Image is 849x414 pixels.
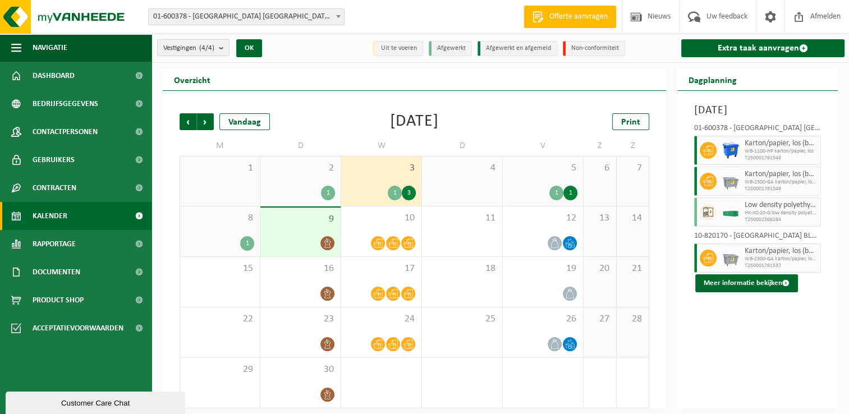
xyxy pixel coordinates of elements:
button: Meer informatie bekijken [695,274,798,292]
span: Karton/papier, los (bedrijven) [745,170,818,179]
div: 1 [549,186,563,200]
span: 22 [186,313,254,325]
span: 29 [186,364,254,376]
span: 16 [266,263,335,275]
li: Afgewerkt [429,41,472,56]
span: Print [621,118,640,127]
span: Offerte aanvragen [547,11,611,22]
li: Non-conformiteit [563,41,625,56]
span: Product Shop [33,286,84,314]
td: D [260,136,341,156]
td: Z [584,136,617,156]
span: 01-600378 - NOORD NATIE TERMINAL NV - ANTWERPEN [149,9,344,25]
span: 2 [266,162,335,174]
span: 3 [347,162,416,174]
span: 4 [428,162,497,174]
iframe: chat widget [6,389,187,414]
span: Documenten [33,258,80,286]
span: Dashboard [33,62,75,90]
span: 9 [266,213,335,226]
button: OK [236,39,262,57]
span: 18 [428,263,497,275]
span: Contracten [33,174,76,202]
span: Gebruikers [33,146,75,174]
span: T250001761549 [745,186,818,192]
div: Vandaag [219,113,270,130]
a: Print [612,113,649,130]
a: Extra taak aanvragen [681,39,845,57]
h2: Overzicht [163,68,222,90]
img: WB-2500-GAL-GY-01 [722,173,739,190]
span: 1 [186,162,254,174]
span: Acceptatievoorwaarden [33,314,123,342]
span: Contactpersonen [33,118,98,146]
div: [DATE] [390,113,439,130]
span: 15 [186,263,254,275]
span: Karton/papier, los (bedrijven) [745,247,818,256]
div: 1 [321,186,335,200]
span: WB-2500-GA karton/papier, los (bedrijven) [745,256,818,263]
span: Navigatie [33,34,67,62]
span: 14 [622,212,644,224]
li: Uit te voeren [373,41,423,56]
span: Vestigingen [163,40,214,57]
count: (4/4) [199,44,214,52]
span: T250001761548 [745,155,818,162]
h3: [DATE] [694,102,821,119]
img: HK-XC-20-GN-00 [722,208,739,217]
span: Volgende [197,113,214,130]
span: Karton/papier, los (bedrijven) [745,139,818,148]
span: 19 [508,263,577,275]
span: 17 [347,263,416,275]
img: WB-2500-GAL-GY-01 [722,250,739,266]
span: 7 [622,162,644,174]
div: 1 [240,236,254,251]
span: 24 [347,313,416,325]
span: 12 [508,212,577,224]
span: Bedrijfsgegevens [33,90,98,118]
td: M [180,136,260,156]
div: 1 [563,186,577,200]
span: Low density polyethyleen (LDPE) folie, los, gekleurd [745,201,818,210]
span: 28 [622,313,644,325]
span: WB-1100-HP karton/papier, los [745,148,818,155]
span: 26 [508,313,577,325]
span: 13 [589,212,611,224]
td: W [341,136,422,156]
div: 10-820170 - [GEOGRAPHIC_DATA] BLAUW MAGAZIJN - [GEOGRAPHIC_DATA] [694,232,821,243]
span: WB-2500-GA karton/papier, los (bedrijven) [745,179,818,186]
span: 20 [589,263,611,275]
span: Rapportage [33,230,76,258]
span: T250001761537 [745,263,818,269]
span: HK-XC-20-G low density polyethyleen (LDPE) (zakken) [745,210,818,217]
h2: Dagplanning [677,68,748,90]
span: 27 [589,313,611,325]
span: 10 [347,212,416,224]
span: 6 [589,162,611,174]
span: 21 [622,263,644,275]
li: Afgewerkt en afgemeld [478,41,557,56]
td: V [503,136,584,156]
td: D [422,136,503,156]
span: T250002566284 [745,217,818,223]
td: Z [617,136,650,156]
span: 8 [186,212,254,224]
div: 01-600378 - [GEOGRAPHIC_DATA] [GEOGRAPHIC_DATA] - [GEOGRAPHIC_DATA] [694,125,821,136]
span: Kalender [33,202,67,230]
span: 11 [428,212,497,224]
div: 1 [388,186,402,200]
button: Vestigingen(4/4) [157,39,230,56]
span: 01-600378 - NOORD NATIE TERMINAL NV - ANTWERPEN [148,8,345,25]
span: Vorige [180,113,196,130]
span: 23 [266,313,335,325]
img: WB-1100-HPE-BE-01 [722,142,739,159]
span: 30 [266,364,335,376]
a: Offerte aanvragen [524,6,616,28]
span: 5 [508,162,577,174]
span: 25 [428,313,497,325]
div: 3 [402,186,416,200]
